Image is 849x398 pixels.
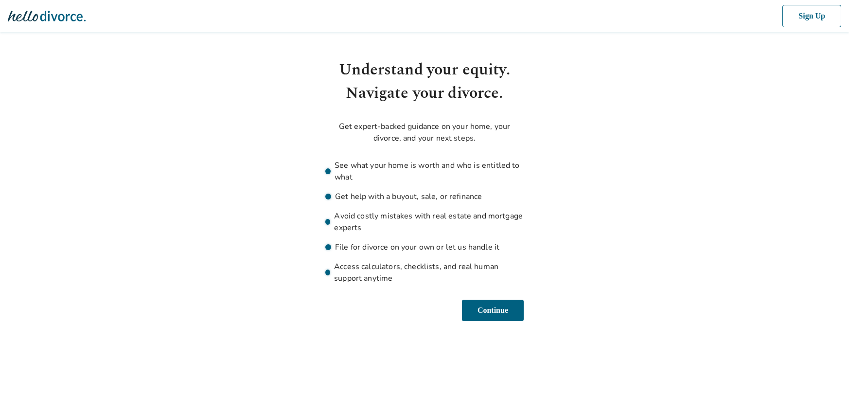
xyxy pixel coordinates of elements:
[325,121,524,144] p: Get expert-backed guidance on your home, your divorce, and your next steps.
[325,58,524,105] h1: Understand your equity. Navigate your divorce.
[325,191,524,202] li: Get help with a buyout, sale, or refinance
[325,160,524,183] li: See what your home is worth and who is entitled to what
[325,261,524,284] li: Access calculators, checklists, and real human support anytime
[461,300,524,321] button: Continue
[325,241,524,253] li: File for divorce on your own or let us handle it
[325,210,524,234] li: Avoid costly mistakes with real estate and mortgage experts
[780,5,841,27] button: Sign Up
[8,6,86,26] img: Hello Divorce Logo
